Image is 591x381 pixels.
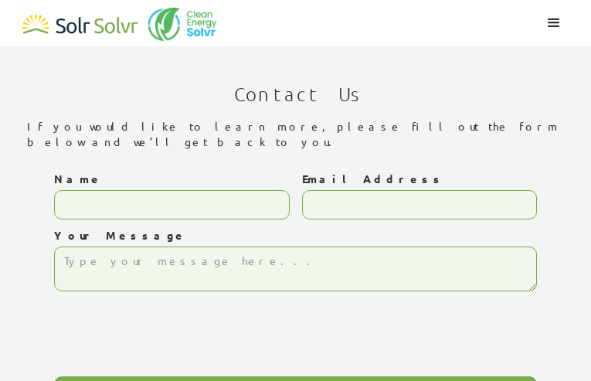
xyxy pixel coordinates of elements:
[234,77,357,111] h1: Contact Us
[27,118,564,149] div: If you would like to learn more, please fill out the form below and we’ll get back to you.
[54,299,289,359] iframe: reCAPTCHA
[54,227,538,243] label: Your Message
[54,171,290,186] label: Name
[302,171,538,186] label: Email Address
